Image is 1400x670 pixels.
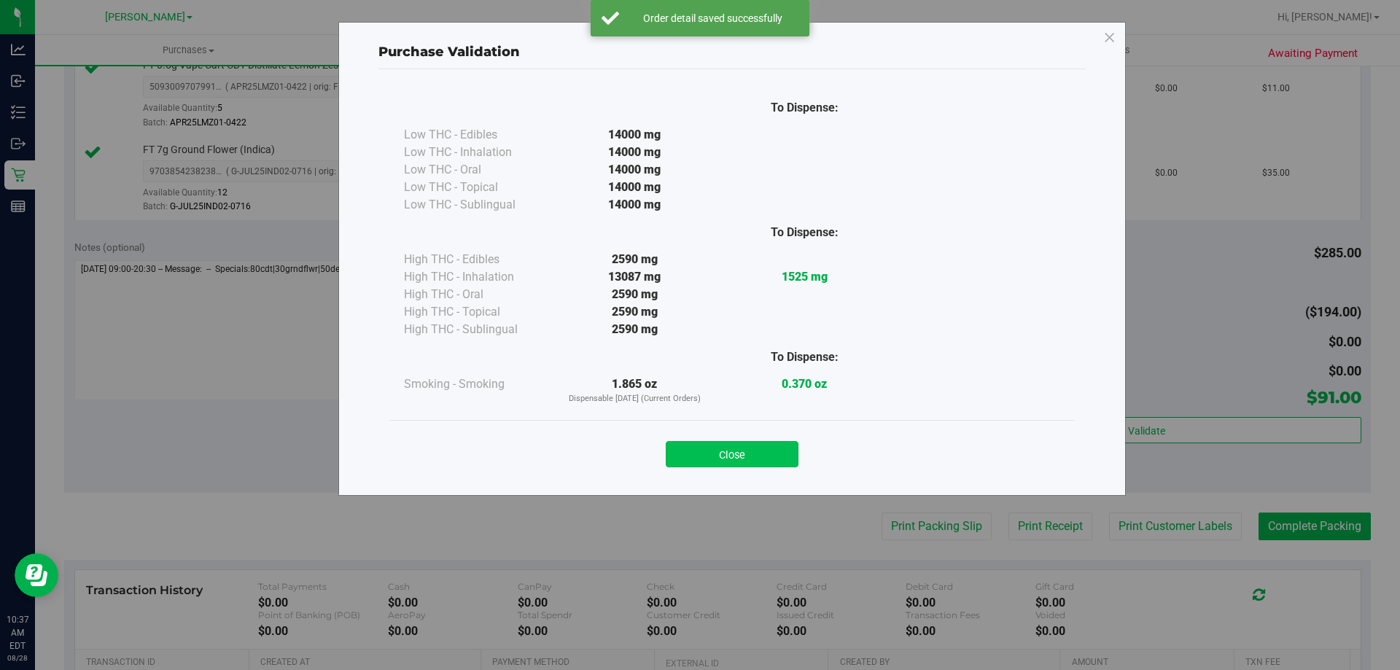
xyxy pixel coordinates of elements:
button: Close [666,441,798,467]
div: 13087 mg [550,268,720,286]
strong: 1525 mg [782,270,828,284]
div: 14000 mg [550,196,720,214]
div: 14000 mg [550,161,720,179]
div: High THC - Oral [404,286,550,303]
div: 2590 mg [550,321,720,338]
div: Low THC - Edibles [404,126,550,144]
div: 2590 mg [550,303,720,321]
div: 2590 mg [550,286,720,303]
iframe: Resource center [15,553,58,597]
div: Low THC - Oral [404,161,550,179]
div: High THC - Sublingual [404,321,550,338]
div: 2590 mg [550,251,720,268]
div: High THC - Edibles [404,251,550,268]
div: 14000 mg [550,144,720,161]
div: 1.865 oz [550,375,720,405]
span: Purchase Validation [378,44,520,60]
div: High THC - Inhalation [404,268,550,286]
div: Low THC - Sublingual [404,196,550,214]
div: Low THC - Topical [404,179,550,196]
strong: 0.370 oz [782,377,827,391]
div: Smoking - Smoking [404,375,550,393]
div: Order detail saved successfully [627,11,798,26]
div: Low THC - Inhalation [404,144,550,161]
p: Dispensable [DATE] (Current Orders) [550,393,720,405]
div: 14000 mg [550,126,720,144]
div: To Dispense: [720,348,890,366]
div: High THC - Topical [404,303,550,321]
div: To Dispense: [720,224,890,241]
div: To Dispense: [720,99,890,117]
div: 14000 mg [550,179,720,196]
